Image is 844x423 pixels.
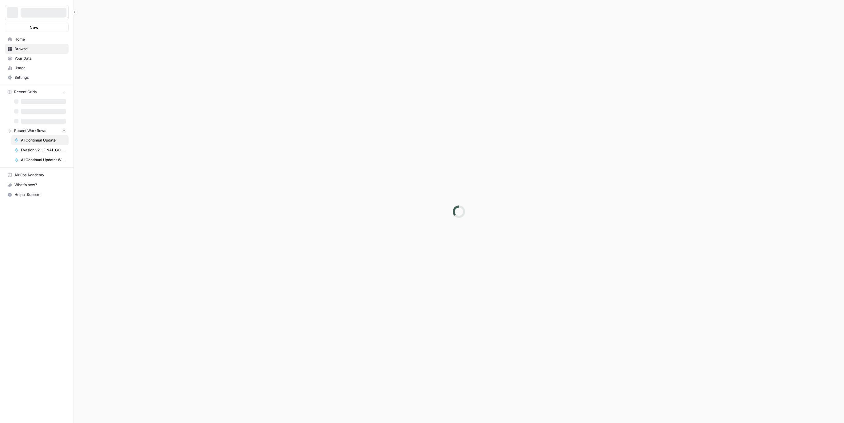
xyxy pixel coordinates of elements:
[5,170,69,180] a: AirOps Academy
[14,128,46,134] span: Recent Workflows
[11,135,69,145] a: AI Continual Update
[14,65,66,71] span: Usage
[21,157,66,163] span: AI Continual Update: Work History
[5,190,69,200] button: Help + Support
[14,192,66,198] span: Help + Support
[14,172,66,178] span: AirOps Academy
[21,147,66,153] span: Evasion v2 - FINAL GO FORWARD [DATE]
[14,75,66,80] span: Settings
[14,37,66,42] span: Home
[11,155,69,165] a: AI Continual Update: Work History
[5,126,69,135] button: Recent Workflows
[14,89,37,95] span: Recent Grids
[5,23,69,32] button: New
[5,44,69,54] a: Browse
[21,138,66,143] span: AI Continual Update
[11,145,69,155] a: Evasion v2 - FINAL GO FORWARD [DATE]
[5,87,69,97] button: Recent Grids
[5,63,69,73] a: Usage
[30,24,38,30] span: New
[14,46,66,52] span: Browse
[5,180,69,190] button: What's new?
[5,180,68,190] div: What's new?
[14,56,66,61] span: Your Data
[5,54,69,63] a: Your Data
[5,34,69,44] a: Home
[5,73,69,82] a: Settings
